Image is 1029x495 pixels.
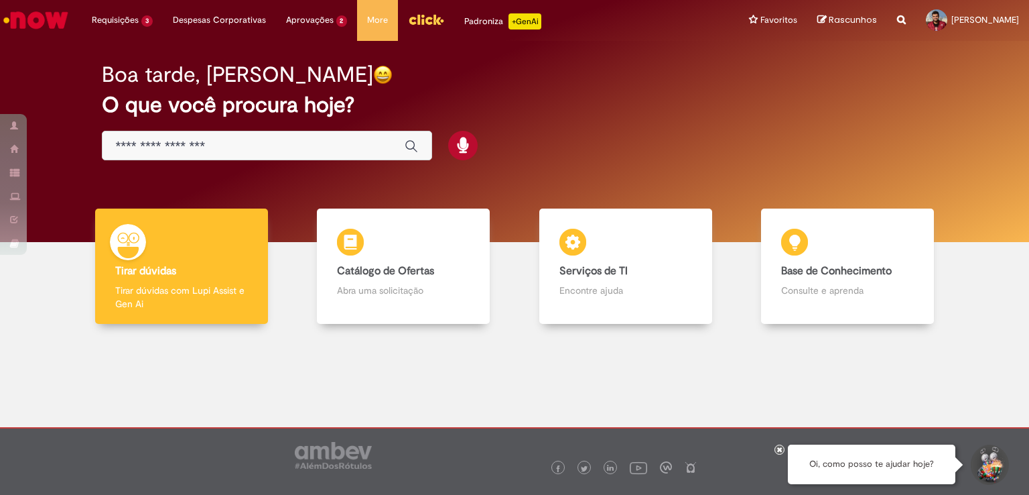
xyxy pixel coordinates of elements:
[373,65,393,85] img: happy-face.png
[685,461,697,474] img: logo_footer_naosei.png
[737,209,959,325] a: Base de Conhecimento Consulte e aprenda
[781,264,892,278] b: Base de Conhecimento
[508,13,541,30] p: +GenAi
[115,284,248,311] p: Tirar dúvidas com Lupi Assist e Gen Ai
[337,264,434,278] b: Catálogo de Ofertas
[102,63,373,87] h2: Boa tarde, [PERSON_NAME]
[286,13,334,27] span: Aprovações
[408,9,444,30] img: click_logo_yellow_360x200.png
[367,13,388,27] span: More
[951,14,1019,25] span: [PERSON_NAME]
[969,445,1009,485] button: Iniciar Conversa de Suporte
[1,7,70,34] img: ServiceNow
[514,209,737,325] a: Serviços de TI Encontre ajuda
[70,209,293,325] a: Tirar dúvidas Tirar dúvidas com Lupi Assist e Gen Ai
[760,13,797,27] span: Favoritos
[660,461,672,474] img: logo_footer_workplace.png
[829,13,877,26] span: Rascunhos
[781,284,914,297] p: Consulte e aprenda
[630,459,647,476] img: logo_footer_youtube.png
[788,445,955,484] div: Oi, como posso te ajudar hoje?
[581,465,588,472] img: logo_footer_twitter.png
[817,14,877,27] a: Rascunhos
[115,264,176,278] b: Tirar dúvidas
[92,13,139,27] span: Requisições
[464,13,541,30] div: Padroniza
[337,284,470,297] p: Abra uma solicitação
[141,15,153,27] span: 3
[559,284,692,297] p: Encontre ajuda
[102,93,928,117] h2: O que você procura hoje?
[607,465,614,473] img: logo_footer_linkedin.png
[295,442,372,469] img: logo_footer_ambev_rotulo_gray.png
[559,264,628,278] b: Serviços de TI
[336,15,348,27] span: 2
[555,465,561,472] img: logo_footer_facebook.png
[293,209,515,325] a: Catálogo de Ofertas Abra uma solicitação
[173,13,266,27] span: Despesas Corporativas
